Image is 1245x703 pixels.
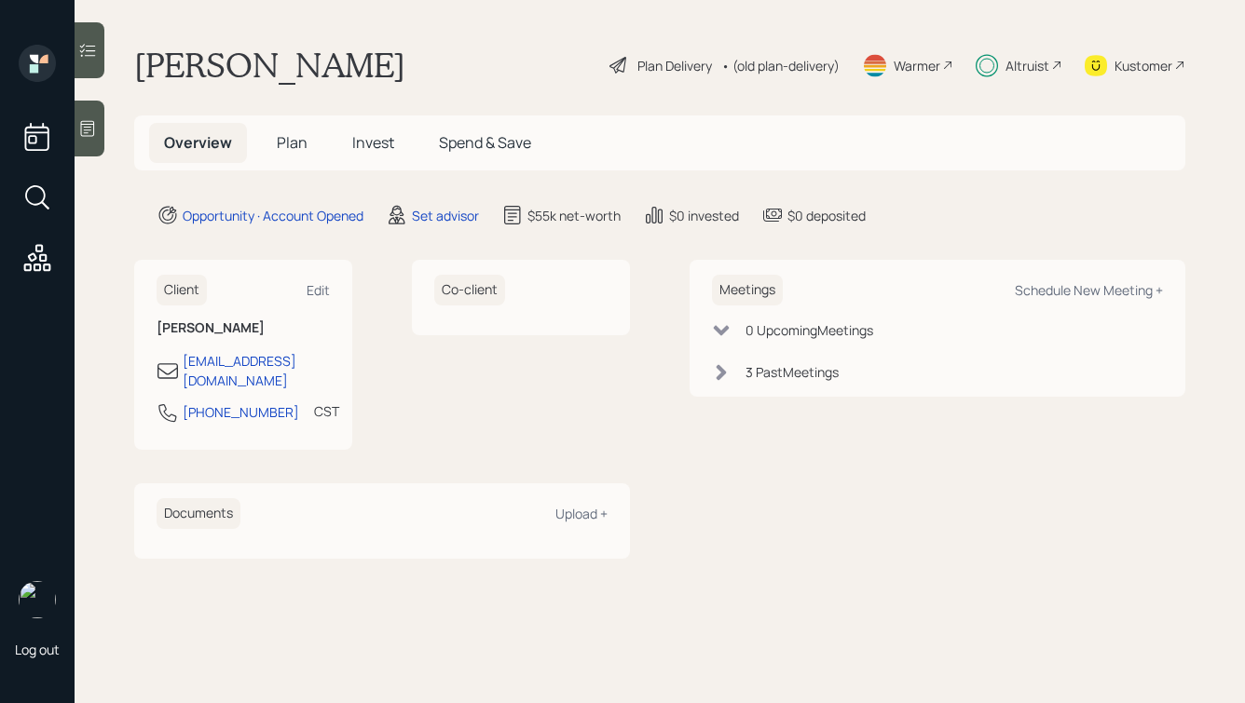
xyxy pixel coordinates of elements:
[894,56,940,75] div: Warmer
[183,206,363,225] div: Opportunity · Account Opened
[1015,281,1163,299] div: Schedule New Meeting +
[712,275,783,305] h6: Meetings
[527,206,621,225] div: $55k net-worth
[314,401,339,421] div: CST
[1006,56,1049,75] div: Altruist
[157,498,240,529] h6: Documents
[746,362,839,382] div: 3 Past Meeting s
[15,641,60,658] div: Log out
[134,45,405,86] h1: [PERSON_NAME]
[555,505,608,522] div: Upload +
[412,206,479,225] div: Set advisor
[746,320,873,340] div: 0 Upcoming Meeting s
[157,275,207,305] h6: Client
[164,132,232,153] span: Overview
[439,132,531,153] span: Spend & Save
[183,351,330,390] div: [EMAIL_ADDRESS][DOMAIN_NAME]
[1115,56,1172,75] div: Kustomer
[183,402,299,422] div: [PHONE_NUMBER]
[637,56,712,75] div: Plan Delivery
[157,320,330,336] h6: [PERSON_NAME]
[721,56,840,75] div: • (old plan-delivery)
[307,281,330,299] div: Edit
[277,132,308,153] span: Plan
[19,581,56,618] img: hunter_neumayer.jpg
[352,132,394,153] span: Invest
[434,275,505,305] h6: Co-client
[787,206,866,225] div: $0 deposited
[669,206,739,225] div: $0 invested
